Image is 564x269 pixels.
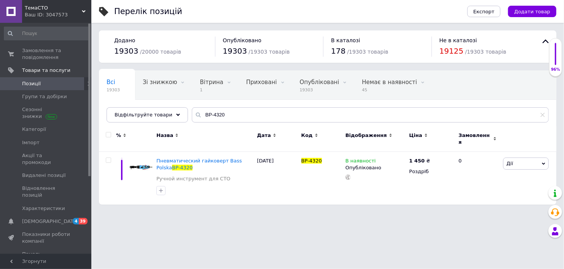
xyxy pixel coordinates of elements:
[116,132,121,139] span: %
[440,37,477,43] span: Не в каталозі
[362,87,417,93] span: 45
[22,67,70,74] span: Товари та послуги
[346,164,406,171] div: Опубліковано
[550,67,562,72] div: 96%
[473,9,495,14] span: Експорт
[409,168,452,175] div: Роздріб
[114,37,135,43] span: Додано
[331,37,360,43] span: В каталозі
[22,152,70,166] span: Акції та промокоди
[172,165,193,170] span: BP-4320
[459,132,491,146] span: Замовлення
[347,49,388,55] span: / 19303 товарів
[409,158,425,164] b: 1 450
[300,79,339,86] span: Опубліковані
[140,49,181,55] span: / 20000 товарів
[508,6,556,17] button: Додати товар
[331,46,346,56] span: 178
[362,79,417,86] span: Немає в наявності
[22,251,70,264] span: Панель управління
[156,132,173,139] span: Назва
[22,218,78,225] span: [DEMOGRAPHIC_DATA]
[22,126,46,133] span: Категорії
[223,46,247,56] span: 19303
[409,158,430,164] div: ₴
[129,158,153,178] img: Пневматический гайковерт Bass Polska BP-4320
[107,87,120,93] span: 19303
[454,152,501,205] div: 0
[4,27,90,40] input: Пошук
[114,8,182,16] div: Перелік позицій
[22,231,70,245] span: Показники роботи компанії
[107,79,115,86] span: Всі
[22,172,66,179] span: Видалені позиції
[200,87,223,93] span: 1
[246,79,277,86] span: Приховані
[156,158,242,170] span: Пневматический гайковерт Bass Polska
[107,108,188,115] span: Расходные материалы и ...
[223,37,262,43] span: Опубліковано
[114,46,139,56] span: 19303
[156,158,242,170] a: Пневматический гайковерт Bass PolskaBP-4320
[440,46,464,56] span: 19125
[257,132,271,139] span: Дата
[514,9,550,14] span: Додати товар
[22,185,70,199] span: Відновлення позицій
[409,132,422,139] span: Ціна
[99,100,203,129] div: Расходные материалы и принадлежности
[346,132,387,139] span: Відображення
[465,49,506,55] span: / 19303 товарів
[25,5,82,11] span: ТемаСТО
[467,6,501,17] button: Експорт
[300,87,339,93] span: 19303
[73,218,79,224] span: 4
[115,112,172,118] span: Відфільтруйте товари
[22,106,70,120] span: Сезонні знижки
[22,139,40,146] span: Імпорт
[200,79,223,86] span: Вітрина
[143,79,177,86] span: Зі знижкою
[301,158,322,164] span: BP-4320
[255,152,299,205] div: [DATE]
[22,80,41,87] span: Позиції
[346,158,376,166] span: В наявності
[22,205,65,212] span: Характеристики
[192,107,549,123] input: Пошук по назві позиції, артикулу і пошуковим запитам
[249,49,290,55] span: / 19303 товарів
[22,47,70,61] span: Замовлення та повідомлення
[301,132,313,139] span: Код
[25,11,91,18] div: Ваш ID: 3047573
[507,161,513,166] span: Дії
[156,175,230,182] a: Ручной инструмент для СТО
[22,93,67,100] span: Групи та добірки
[79,218,88,224] span: 39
